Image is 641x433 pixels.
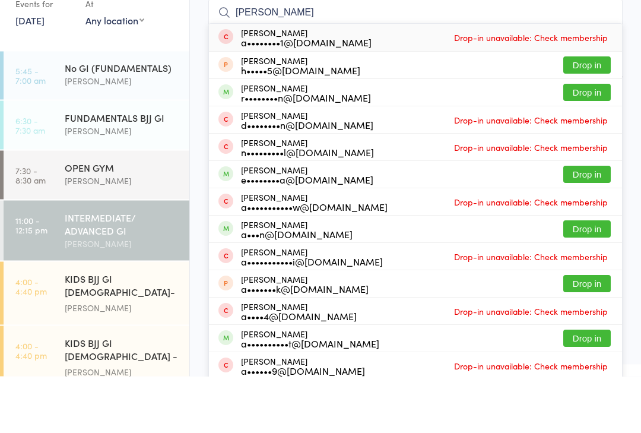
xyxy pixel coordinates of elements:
[65,328,179,358] div: KIDS BJJ GI [DEMOGRAPHIC_DATA]- Level 2
[241,314,383,323] div: a•••••••••••i@[DOMAIN_NAME]
[4,257,189,317] a: 11:00 -12:15 pmINTERMEDIATE/ ADVANCED GI[PERSON_NAME]
[241,140,371,159] div: [PERSON_NAME]
[241,232,373,241] div: e••••••••a@[DOMAIN_NAME]
[241,277,353,296] div: [PERSON_NAME]
[208,27,623,39] span: Brazilian Jiu-Jitsu Adults
[208,4,604,15] span: [PERSON_NAME]
[563,277,611,295] button: Drop in
[65,118,179,131] div: No GI (FUNDAMENTALS)
[563,387,611,404] button: Drop in
[85,70,144,83] div: Any location
[241,249,388,268] div: [PERSON_NAME]
[241,85,372,104] div: [PERSON_NAME]
[15,397,47,416] time: 4:00 - 4:40 pm
[65,393,179,422] div: KIDS BJJ GI [DEMOGRAPHIC_DATA] - Level 1
[241,259,388,268] div: a•••••••••••w@[DOMAIN_NAME]
[65,230,179,244] div: [PERSON_NAME]
[12,9,56,39] img: Lemos Brazilian Jiu-Jitsu
[65,217,179,230] div: OPEN GYM
[65,358,179,371] div: [PERSON_NAME]
[4,157,189,206] a: 6:30 -7:30 amFUNDAMENTALS BJJ GI[PERSON_NAME]
[241,304,383,323] div: [PERSON_NAME]
[241,396,379,405] div: a••••••••••t@[DOMAIN_NAME]
[451,195,611,213] span: Drop-in unavailable: Check membership
[15,50,74,70] div: Events for
[241,386,379,405] div: [PERSON_NAME]
[15,333,47,352] time: 4:00 - 4:40 pm
[451,168,611,186] span: Drop-in unavailable: Check membership
[241,368,357,378] div: a••••4@[DOMAIN_NAME]
[15,222,46,241] time: 7:30 - 8:30 am
[241,113,360,132] div: [PERSON_NAME]
[241,122,360,132] div: h•••••5@[DOMAIN_NAME]
[241,222,373,241] div: [PERSON_NAME]
[241,204,374,214] div: n•••••••••l@[DOMAIN_NAME]
[65,181,179,194] div: [PERSON_NAME]
[563,113,611,131] button: Drop in
[65,293,179,307] div: [PERSON_NAME]
[451,359,611,377] span: Drop-in unavailable: Check membership
[451,250,611,268] span: Drop-in unavailable: Check membership
[241,341,369,350] div: a•••••••k@[DOMAIN_NAME]
[4,108,189,156] a: 5:45 -7:00 amNo GI (FUNDAMENTALS)[PERSON_NAME]
[241,177,373,187] div: d••••••••n@[DOMAIN_NAME]
[65,167,179,181] div: FUNDAMENTALS BJJ GI
[65,131,179,144] div: [PERSON_NAME]
[208,56,623,83] input: Search
[451,305,611,323] span: Drop-in unavailable: Check membership
[15,70,45,83] a: [DATE]
[451,86,611,103] span: Drop-in unavailable: Check membership
[563,223,611,240] button: Drop in
[451,414,611,432] span: Drop-in unavailable: Check membership
[241,167,373,187] div: [PERSON_NAME]
[15,272,47,291] time: 11:00 - 12:15 pm
[241,94,372,104] div: a••••••••1@[DOMAIN_NAME]
[241,423,365,432] div: a••••••9@[DOMAIN_NAME]
[15,122,46,141] time: 5:45 - 7:00 am
[241,413,365,432] div: [PERSON_NAME]
[15,172,45,191] time: 6:30 - 7:30 am
[563,332,611,349] button: Drop in
[241,331,369,350] div: [PERSON_NAME]
[563,141,611,158] button: Drop in
[241,195,374,214] div: [PERSON_NAME]
[4,318,189,381] a: 4:00 -4:40 pmKIDS BJJ GI [DEMOGRAPHIC_DATA]- Level 2[PERSON_NAME]
[4,207,189,256] a: 7:30 -8:30 amOPEN GYM[PERSON_NAME]
[65,267,179,293] div: INTERMEDIATE/ ADVANCED GI
[241,359,357,378] div: [PERSON_NAME]
[241,150,371,159] div: r••••••••n@[DOMAIN_NAME]
[208,15,604,27] span: MAT 1
[241,286,353,296] div: a•••n@[DOMAIN_NAME]
[85,50,144,70] div: At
